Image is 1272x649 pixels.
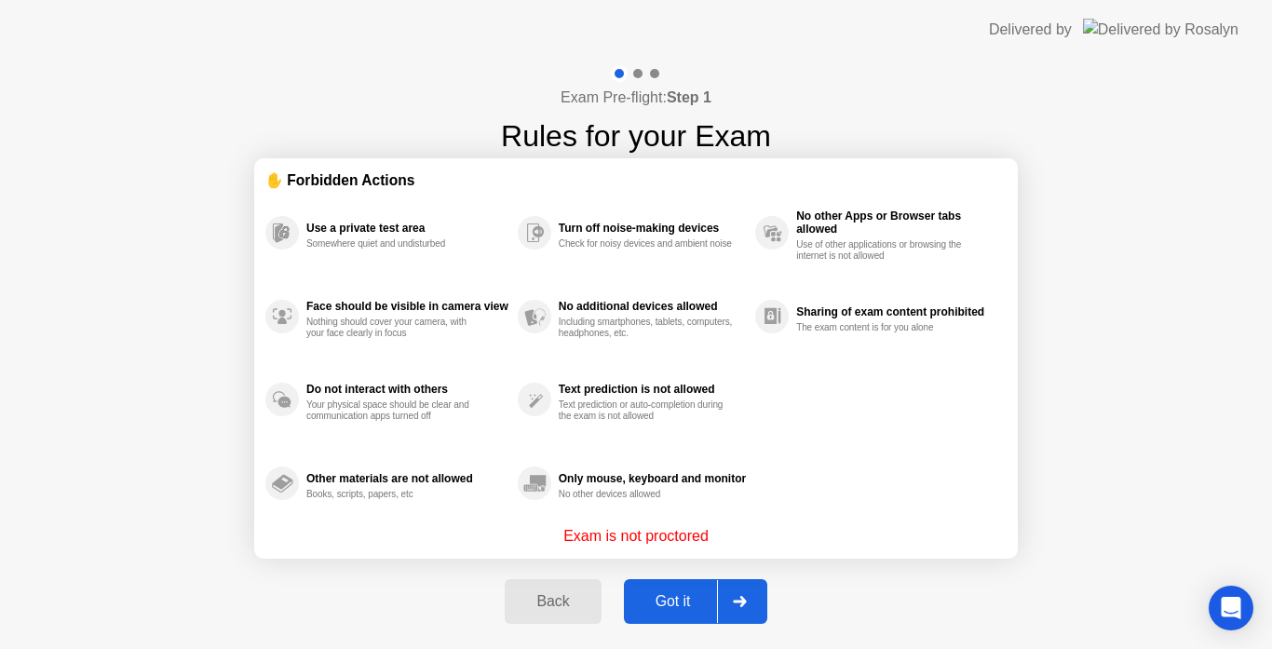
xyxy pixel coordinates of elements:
[306,300,508,313] div: Face should be visible in camera view
[559,489,735,500] div: No other devices allowed
[306,317,482,339] div: Nothing should cover your camera, with your face clearly in focus
[306,489,482,500] div: Books, scripts, papers, etc
[306,399,482,422] div: Your physical space should be clear and communication apps turned off
[796,322,972,333] div: The exam content is for you alone
[306,222,508,235] div: Use a private test area
[559,238,735,250] div: Check for noisy devices and ambient noise
[1083,19,1238,40] img: Delivered by Rosalyn
[563,525,709,548] p: Exam is not proctored
[510,593,595,610] div: Back
[559,300,746,313] div: No additional devices allowed
[306,472,508,485] div: Other materials are not allowed
[989,19,1072,41] div: Delivered by
[796,305,997,318] div: Sharing of exam content prohibited
[667,89,711,105] b: Step 1
[559,383,746,396] div: Text prediction is not allowed
[559,222,746,235] div: Turn off noise-making devices
[559,472,746,485] div: Only mouse, keyboard and monitor
[265,169,1007,191] div: ✋ Forbidden Actions
[306,383,508,396] div: Do not interact with others
[1209,586,1253,630] div: Open Intercom Messenger
[505,579,601,624] button: Back
[796,210,997,236] div: No other Apps or Browser tabs allowed
[501,114,771,158] h1: Rules for your Exam
[624,579,767,624] button: Got it
[559,317,735,339] div: Including smartphones, tablets, computers, headphones, etc.
[559,399,735,422] div: Text prediction or auto-completion during the exam is not allowed
[629,593,717,610] div: Got it
[561,87,711,109] h4: Exam Pre-flight:
[796,239,972,262] div: Use of other applications or browsing the internet is not allowed
[306,238,482,250] div: Somewhere quiet and undisturbed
